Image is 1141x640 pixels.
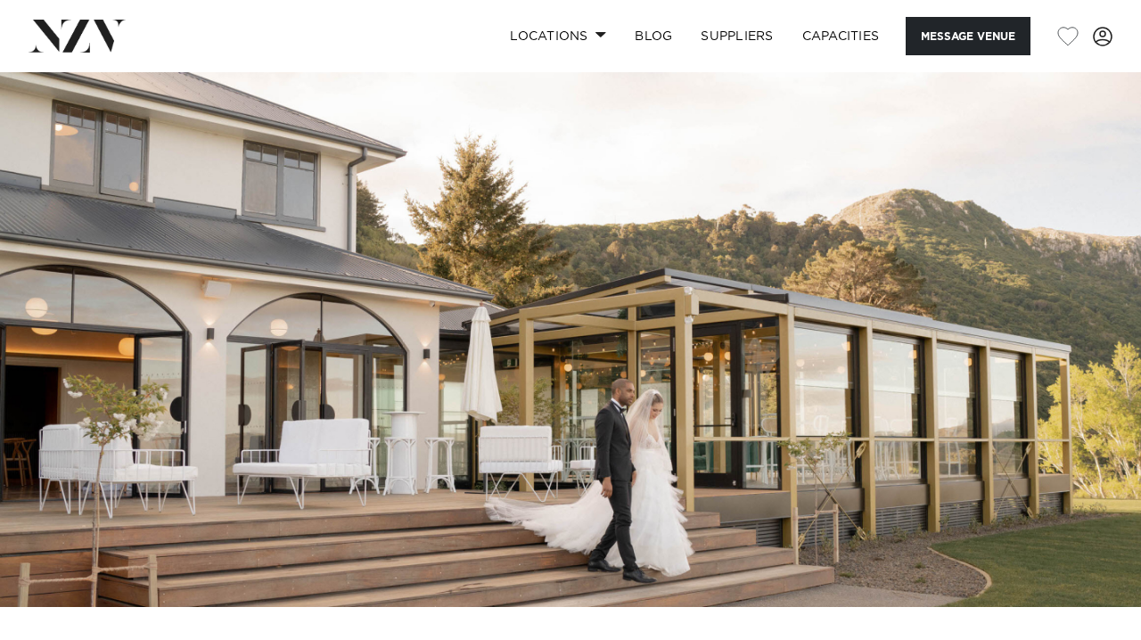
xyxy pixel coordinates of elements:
a: Locations [496,17,620,55]
a: SUPPLIERS [686,17,787,55]
a: BLOG [620,17,686,55]
a: Capacities [788,17,894,55]
img: nzv-logo.png [29,20,126,52]
button: Message Venue [906,17,1030,55]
